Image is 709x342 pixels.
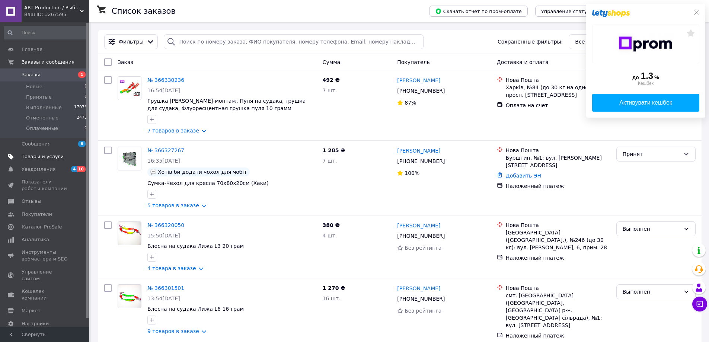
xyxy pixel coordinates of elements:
div: Наложенный платеж [506,332,610,339]
span: 7 шт. [323,158,337,164]
img: Фото товару [118,222,141,245]
span: Отзывы [22,198,41,205]
span: 16 шт. [323,295,341,301]
span: 2473 [77,115,87,121]
span: 1 285 ₴ [323,147,345,153]
a: [PERSON_NAME] [397,285,440,292]
span: Оплаченные [26,125,58,132]
span: Товары и услуги [22,153,64,160]
div: Харків, №84 (до 30 кг на одне місце): просп. [STREET_ADDRESS] [506,84,610,99]
button: Управление статусами [535,6,606,17]
span: 13:54[DATE] [147,295,180,301]
div: Выполнен [623,288,680,296]
span: Инструменты вебмастера и SEO [22,249,69,262]
span: 492 ₴ [323,77,340,83]
div: Бурштин, №1: вул. [PERSON_NAME][STREET_ADDRESS] [506,154,610,169]
span: Уведомления [22,166,55,173]
div: [PHONE_NUMBER] [396,156,446,166]
span: 1 [78,71,86,78]
span: 1 [84,83,87,90]
span: 10 [77,166,86,172]
a: Добавить ЭН [506,173,541,179]
span: 15:50[DATE] [147,233,180,239]
span: Настройки [22,320,49,327]
div: Ваш ID: 3267595 [24,11,89,18]
div: Наложенный платеж [506,182,610,190]
span: Принятые [26,94,52,100]
a: Фото товару [118,147,141,170]
span: Без рейтинга [405,245,441,251]
span: 4 шт. [323,233,337,239]
span: Сохраненные фильтры: [498,38,563,45]
div: Нова Пошта [506,221,610,229]
span: Каталог ProSale [22,224,62,230]
span: 4 [71,166,77,172]
div: [PHONE_NUMBER] [396,294,446,304]
span: Аналитика [22,236,49,243]
span: Заказы и сообщения [22,59,74,65]
img: :speech_balloon: [150,169,156,175]
div: Оплата на счет [506,102,610,109]
span: Все [575,38,585,45]
span: 1 [84,94,87,100]
a: [PERSON_NAME] [397,222,440,229]
div: Нова Пошта [506,284,610,292]
div: Наложенный платеж [506,254,610,262]
h1: Список заказов [112,7,176,16]
span: Хотів би додати чохол для чобіт [158,169,247,175]
a: 9 товаров в заказе [147,328,199,334]
span: Заказ [118,59,133,65]
span: Главная [22,46,42,53]
span: Показатели работы компании [22,179,69,192]
div: Выполнен [623,225,680,233]
span: Фильтры [119,38,143,45]
span: 380 ₴ [323,222,340,228]
a: [PERSON_NAME] [397,77,440,84]
a: 5 товаров в заказе [147,202,199,208]
span: 87% [405,100,416,106]
span: Отмененные [26,115,58,121]
img: Фото товару [118,150,141,167]
span: 16:54[DATE] [147,87,180,93]
span: Покупатели [22,211,52,218]
span: Новые [26,83,42,90]
a: Сумка-Чехол для кресла 70х80х20см (Хаки) [147,180,269,186]
div: Нова Пошта [506,147,610,154]
div: Принят [623,150,680,158]
div: Нова Пошта [506,76,610,84]
a: Блесна на судака Лижа L6 16 грам [147,306,244,312]
a: Фото товару [118,76,141,100]
span: Маркет [22,307,41,314]
div: [PHONE_NUMBER] [396,86,446,96]
span: 0 [84,125,87,132]
a: Фото товару [118,221,141,245]
a: [PERSON_NAME] [397,147,440,154]
a: Грушка [PERSON_NAME]-монтаж, Пуля на судака, грушка для судака, Флуоресцентная грушка пуля 10 грамм [147,98,306,111]
span: 100% [405,170,419,176]
span: Заказы [22,71,40,78]
span: Выполненные [26,104,62,111]
a: 7 товаров в заказе [147,128,199,134]
span: Кошелек компании [22,288,69,301]
span: Покупатель [397,59,430,65]
input: Поиск [4,26,88,39]
button: Скачать отчет по пром-оплате [429,6,528,17]
div: [GEOGRAPHIC_DATA] ([GEOGRAPHIC_DATA].), №246 (до 30 кг): вул. [PERSON_NAME], 6, прим. 28 [506,229,610,251]
span: 7 шт. [323,87,337,93]
span: 17076 [74,104,87,111]
button: Чат с покупателем [692,297,707,311]
img: Фото товару [118,80,141,97]
a: № 366320050 [147,222,184,228]
div: [PHONE_NUMBER] [396,231,446,241]
a: № 366327267 [147,147,184,153]
img: Фото товару [118,285,141,308]
span: Сумма [323,59,341,65]
span: 6 [78,141,86,147]
span: Блесна на судака Лижа L3 20 грам [147,243,244,249]
a: Фото товару [118,284,141,308]
span: 1 270 ₴ [323,285,345,291]
div: смт. [GEOGRAPHIC_DATA] ([GEOGRAPHIC_DATA], [GEOGRAPHIC_DATA] р-н. [GEOGRAPHIC_DATA] сільрада), №1... [506,292,610,329]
